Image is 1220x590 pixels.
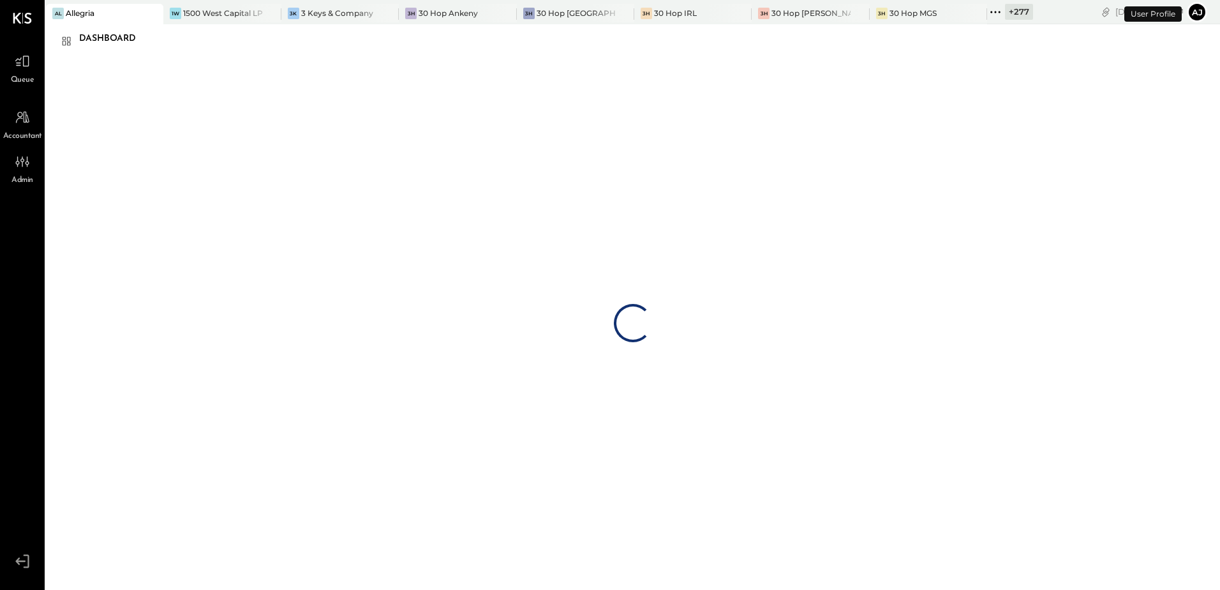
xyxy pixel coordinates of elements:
div: Dashboard [79,29,149,49]
div: 3H [405,8,417,19]
div: Al [52,8,64,19]
div: 3H [758,8,770,19]
div: 1W [170,8,181,19]
div: + 277 [1005,4,1033,20]
div: 1500 West Capital LP [183,8,262,19]
div: 3 Keys & Company [301,8,373,19]
div: 30 Hop Ankeny [419,8,478,19]
div: copy link [1099,5,1112,19]
div: 30 Hop [GEOGRAPHIC_DATA] [537,8,615,19]
a: Admin [1,149,44,186]
div: 3H [641,8,652,19]
div: 30 Hop [PERSON_NAME] Summit [771,8,850,19]
div: 30 Hop IRL [654,8,697,19]
span: Queue [11,75,34,86]
div: Allegria [66,8,94,19]
div: User Profile [1124,6,1182,22]
span: Accountant [3,131,42,142]
a: Queue [1,49,44,86]
span: Admin [11,175,33,186]
div: [DATE] [1115,6,1184,18]
div: 3H [523,8,535,19]
div: 3K [288,8,299,19]
div: 3H [876,8,888,19]
button: aj [1187,2,1207,22]
div: 30 Hop MGS [889,8,937,19]
a: Accountant [1,105,44,142]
